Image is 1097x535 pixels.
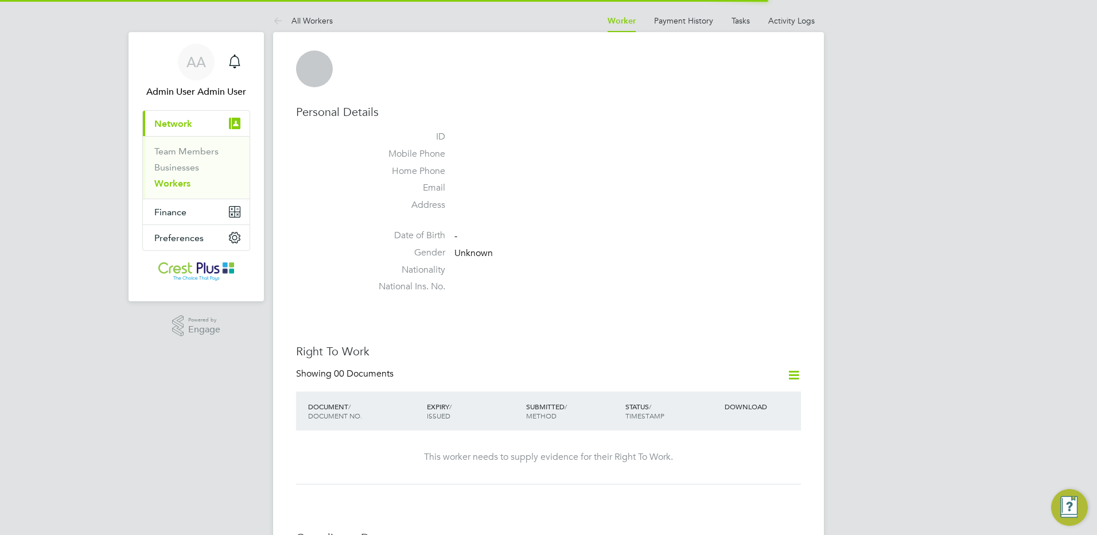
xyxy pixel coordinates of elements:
[608,16,636,26] a: Worker
[565,402,567,411] span: /
[365,230,445,242] label: Date of Birth
[143,111,250,136] button: Network
[296,344,801,359] h3: Right To Work
[154,162,199,173] a: Businesses
[305,396,424,426] div: DOCUMENT
[526,411,557,420] span: METHOD
[365,264,445,276] label: Nationality
[296,368,396,380] div: Showing
[142,85,250,99] span: Admin User Admin User
[186,55,206,69] span: AA
[129,32,264,301] nav: Main navigation
[454,247,493,259] span: Unknown
[365,165,445,177] label: Home Phone
[143,136,250,199] div: Network
[348,402,351,411] span: /
[424,396,523,426] div: EXPIRY
[449,402,452,411] span: /
[188,325,220,335] span: Engage
[732,15,750,26] a: Tasks
[625,411,664,420] span: TIMESTAMP
[722,396,801,417] div: DOWNLOAD
[365,247,445,259] label: Gender
[1051,489,1088,526] button: Engage Resource Center
[365,281,445,293] label: National Ins. No.
[365,199,445,211] label: Address
[172,315,221,337] a: Powered byEngage
[308,451,789,463] div: This worker needs to supply evidence for their Right To Work.
[142,262,250,281] a: Go to home page
[158,262,235,281] img: crestplusoperations-logo-retina.png
[188,315,220,325] span: Powered by
[143,225,250,250] button: Preferences
[296,104,801,119] h3: Personal Details
[273,15,333,26] a: All Workers
[154,178,190,189] a: Workers
[623,396,722,426] div: STATUS
[142,44,250,99] a: AAAdmin User Admin User
[154,146,219,157] a: Team Members
[334,368,394,379] span: 00 Documents
[654,15,713,26] a: Payment History
[454,230,457,242] span: -
[154,207,186,218] span: Finance
[427,411,450,420] span: ISSUED
[365,182,445,194] label: Email
[365,148,445,160] label: Mobile Phone
[649,402,651,411] span: /
[308,411,362,420] span: DOCUMENT NO.
[154,232,204,243] span: Preferences
[143,199,250,224] button: Finance
[523,396,623,426] div: SUBMITTED
[365,131,445,143] label: ID
[768,15,815,26] a: Activity Logs
[154,118,192,129] span: Network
